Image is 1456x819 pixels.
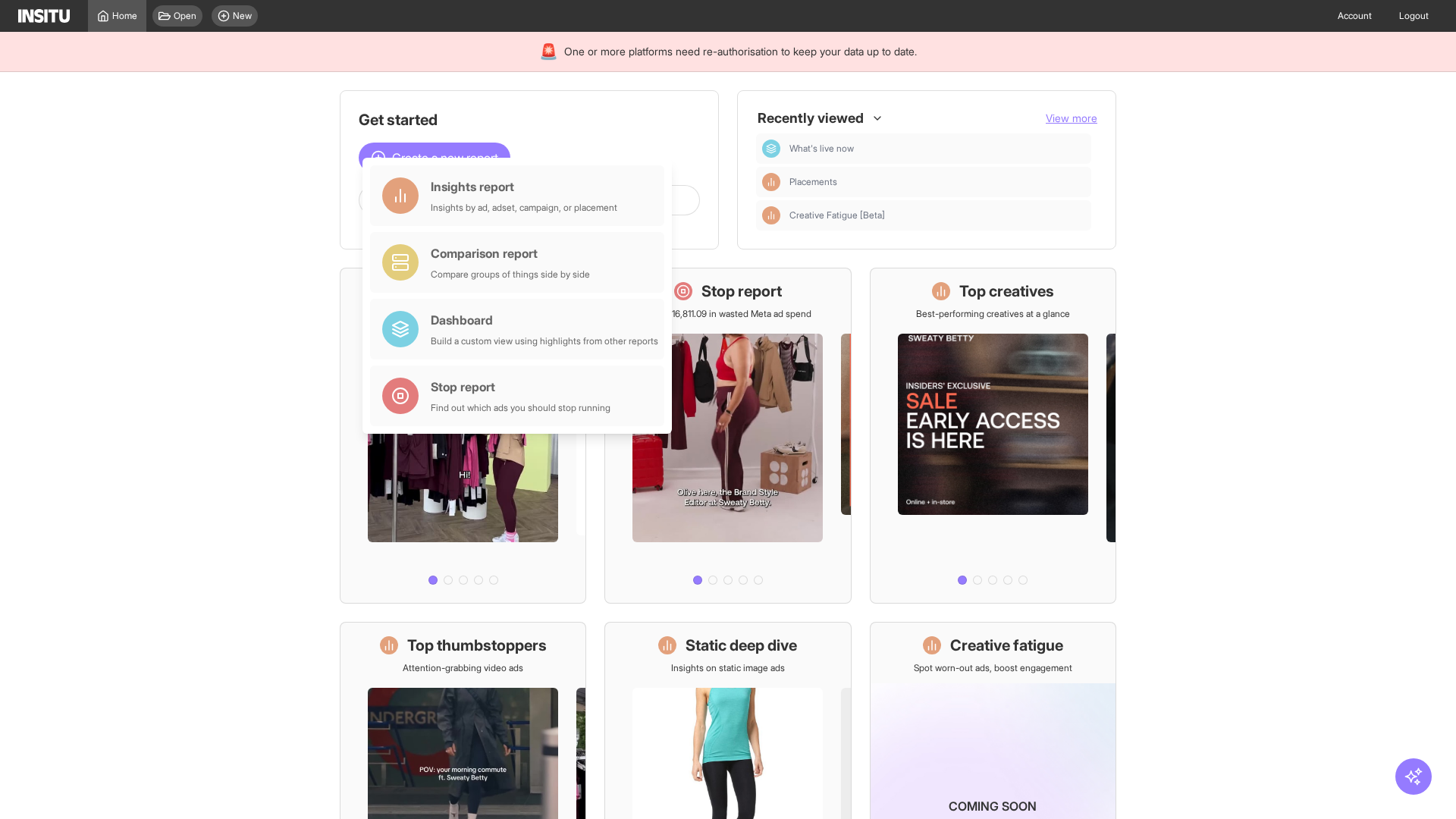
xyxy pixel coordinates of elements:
div: Dashboard [762,140,780,158]
span: What's live now [789,143,1085,155]
button: Create a new report [359,143,510,173]
span: One or more platforms need re-authorisation to keep your data up to date. [564,44,917,59]
h1: Stop report [701,281,782,302]
span: View more [1046,111,1097,124]
span: Create a new report [392,149,498,167]
span: Placements [789,176,1085,188]
span: Placements [789,176,837,188]
div: Insights [762,173,780,191]
h1: Static deep dive [686,635,797,656]
p: Attention-grabbing video ads [403,662,523,674]
span: Creative Fatigue [Beta] [789,209,1085,221]
a: Stop reportSave £16,811.09 in wasted Meta ad spend [604,268,851,604]
h1: Top thumbstoppers [407,635,547,656]
img: Logo [18,9,70,23]
span: New [233,10,252,22]
a: What's live nowSee all active ads instantly [340,268,586,604]
p: Save £16,811.09 in wasted Meta ad spend [645,308,811,320]
div: Build a custom view using highlights from other reports [431,335,658,347]
span: Creative Fatigue [Beta] [789,209,885,221]
div: Dashboard [431,311,658,329]
div: Comparison report [431,244,590,262]
span: Home [112,10,137,22]
h1: Get started [359,109,700,130]
p: Insights on static image ads [671,662,785,674]
div: Stop report [431,378,610,396]
div: Insights by ad, adset, campaign, or placement [431,202,617,214]
div: Insights [762,206,780,224]
button: View more [1046,111,1097,126]
h1: Top creatives [959,281,1054,302]
div: Find out which ads you should stop running [431,402,610,414]
div: Compare groups of things side by side [431,268,590,281]
div: 🚨 [539,41,558,62]
div: Insights report [431,177,617,196]
span: Open [174,10,196,22]
p: Best-performing creatives at a glance [916,308,1070,320]
a: Top creativesBest-performing creatives at a glance [870,268,1116,604]
span: What's live now [789,143,854,155]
